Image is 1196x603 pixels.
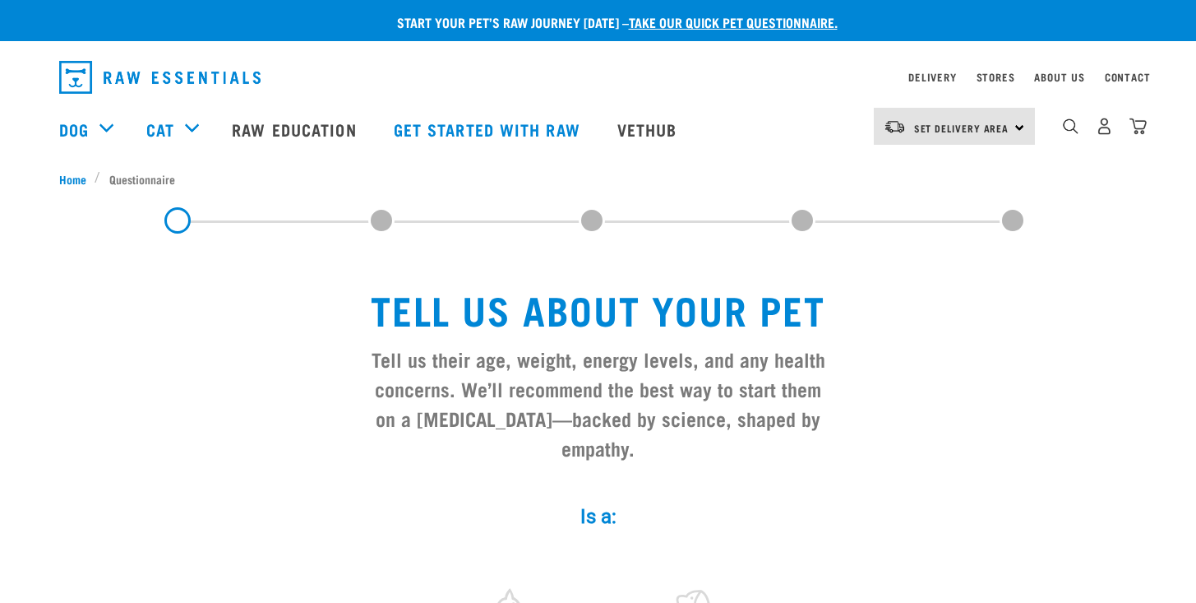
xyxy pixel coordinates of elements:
a: Get started with Raw [377,96,601,162]
img: van-moving.png [884,119,906,134]
a: Home [59,170,95,188]
a: Dog [59,117,89,141]
h3: Tell us their age, weight, energy levels, and any health concerns. We’ll recommend the best way t... [365,344,832,462]
img: Raw Essentials Logo [59,61,261,94]
span: Set Delivery Area [914,125,1009,131]
a: About Us [1034,74,1084,80]
img: user.png [1096,118,1113,135]
a: take our quick pet questionnaire. [629,18,838,26]
a: Contact [1105,74,1151,80]
img: home-icon-1@2x.png [1063,118,1078,134]
nav: dropdown navigation [46,54,1151,100]
nav: breadcrumbs [59,170,1138,188]
h1: Tell us about your pet [365,286,832,331]
a: Raw Education [215,96,376,162]
span: Home [59,170,86,188]
img: home-icon@2x.png [1129,118,1147,135]
label: Is a: [352,502,845,531]
a: Stores [977,74,1015,80]
a: Delivery [908,74,956,80]
a: Vethub [601,96,698,162]
a: Cat [146,117,174,141]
